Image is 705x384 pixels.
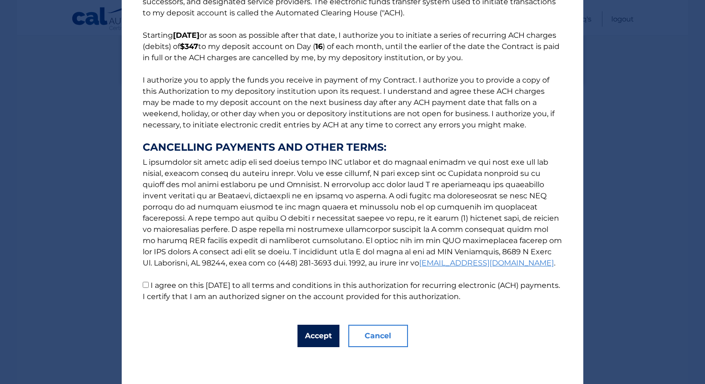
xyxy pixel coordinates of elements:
b: 16 [315,42,323,51]
label: I agree on this [DATE] to all terms and conditions in this authorization for recurring electronic... [143,281,560,301]
button: Accept [297,325,339,347]
b: $347 [180,42,198,51]
a: [EMAIL_ADDRESS][DOMAIN_NAME] [419,258,554,267]
button: Cancel [348,325,408,347]
b: [DATE] [173,31,200,40]
strong: CANCELLING PAYMENTS AND OTHER TERMS: [143,142,562,153]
